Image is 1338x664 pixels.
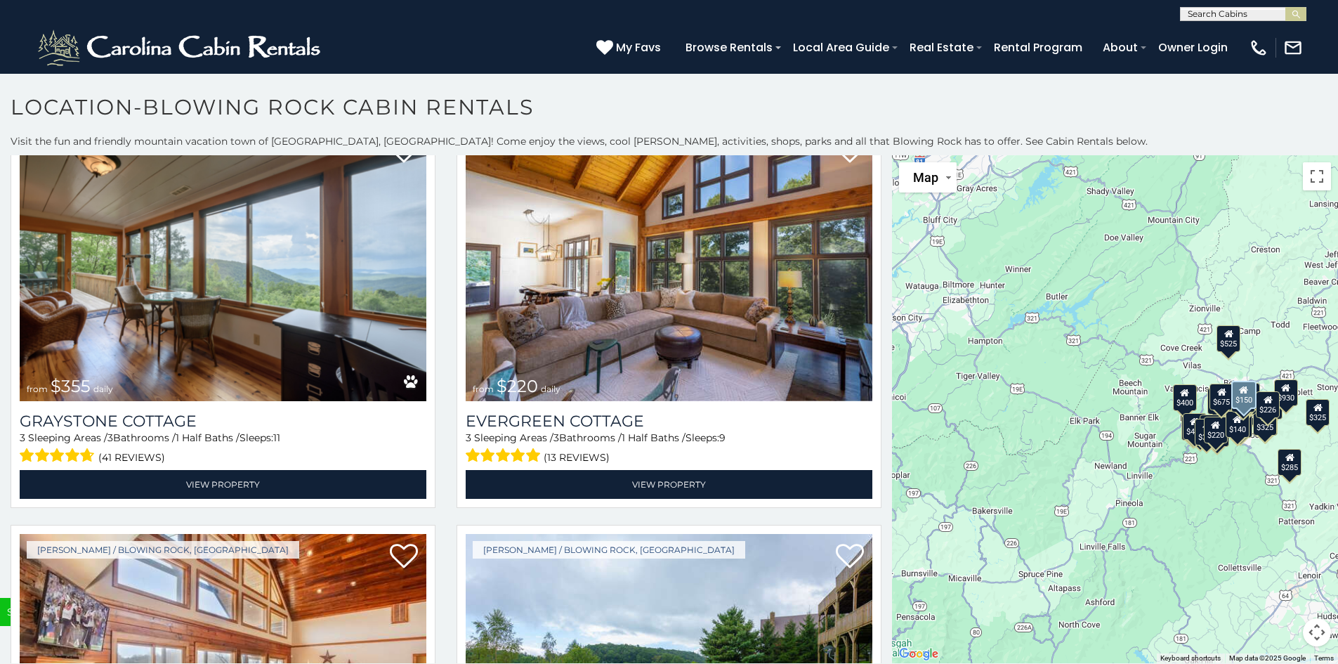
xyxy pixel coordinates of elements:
a: View Property [20,470,426,499]
div: $375 [1181,413,1205,440]
span: 3 [553,431,559,444]
div: $299 [1231,385,1255,412]
div: Sleeping Areas / Bathrooms / Sleeps: [466,431,872,467]
a: About [1096,35,1145,60]
span: Map [913,170,938,185]
span: 3 [466,431,471,444]
a: My Favs [596,39,664,57]
div: $220 [1204,416,1228,443]
a: Real Estate [903,35,980,60]
a: Rental Program [987,35,1089,60]
button: Change map style [899,162,957,193]
a: Graystone Cottage [20,412,426,431]
span: 3 [20,431,25,444]
div: $325 [1306,398,1330,425]
img: mail-regular-white.png [1283,38,1303,58]
img: Google [896,645,942,663]
div: $285 [1278,448,1302,475]
a: Local Area Guide [786,35,896,60]
div: $525 [1217,325,1241,351]
div: $345 [1205,420,1229,447]
span: daily [541,384,560,394]
span: daily [93,384,113,394]
a: View Property [466,470,872,499]
div: $675 [1210,383,1234,410]
span: 11 [273,431,280,444]
div: $140 [1226,410,1250,437]
button: Keyboard shortcuts [1160,653,1221,663]
span: 1 Half Baths / [176,431,240,444]
a: Owner Login [1151,35,1235,60]
button: Toggle fullscreen view [1303,162,1331,190]
span: from [473,384,494,394]
div: $165 [1200,415,1224,441]
img: Graystone Cottage [20,129,426,401]
a: Add to favorites [836,542,864,572]
div: $325 [1253,409,1277,436]
span: 1 Half Baths / [622,431,686,444]
span: Map data ©2025 Google [1229,654,1306,662]
span: My Favs [616,39,661,56]
span: 3 [107,431,113,444]
img: White-1-2.png [35,27,327,69]
div: $400 [1173,384,1197,411]
a: Add to favorites [390,542,418,572]
a: [PERSON_NAME] / Blowing Rock, [GEOGRAPHIC_DATA] [27,541,299,559]
div: $150 [1231,381,1257,409]
div: $226 [1257,391,1280,418]
div: Sleeping Areas / Bathrooms / Sleeps: [20,431,426,467]
span: from [27,384,48,394]
span: $355 [51,376,91,396]
a: Graystone Cottage from $355 daily [20,129,426,401]
div: $410 [1183,413,1207,440]
a: Evergreen Cottage from $220 daily [466,129,872,401]
button: Map camera controls [1303,618,1331,646]
img: phone-regular-white.png [1249,38,1268,58]
div: $315 [1207,387,1231,414]
a: [PERSON_NAME] / Blowing Rock, [GEOGRAPHIC_DATA] [473,541,745,559]
a: Open this area in Google Maps (opens a new window) [896,645,942,663]
span: $220 [497,376,538,396]
div: $355 [1195,418,1219,445]
span: (41 reviews) [98,448,165,467]
span: (13 reviews) [544,448,610,467]
span: 9 [719,431,726,444]
img: Evergreen Cottage [466,129,872,401]
a: Terms (opens in new tab) [1314,654,1334,662]
a: Browse Rentals [678,35,780,60]
div: $930 [1274,379,1298,405]
a: Evergreen Cottage [466,412,872,431]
